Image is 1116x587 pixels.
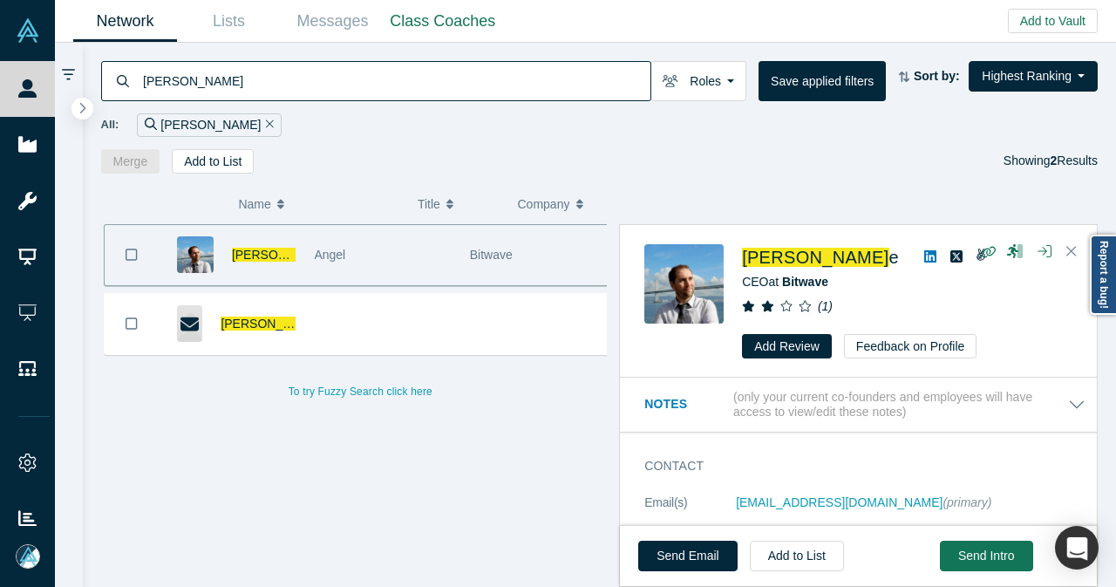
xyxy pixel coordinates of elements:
button: Close [1058,238,1085,266]
button: Save applied filters [759,61,886,101]
a: [PERSON_NAME] [232,248,339,262]
h3: Contact [644,457,1061,475]
a: Send Email [638,541,738,571]
span: Company [518,186,570,222]
strong: Sort by: [914,69,960,83]
button: Remove Filter [261,115,274,135]
span: [PERSON_NAME] [742,248,888,267]
button: Name [238,186,399,222]
a: Lists [177,1,281,42]
a: Report a bug! [1090,235,1116,315]
button: Feedback on Profile [844,334,977,358]
span: [PERSON_NAME] [221,317,321,331]
strong: 2 [1051,154,1058,167]
a: [EMAIL_ADDRESS][DOMAIN_NAME] [736,495,942,509]
button: Add Review [742,334,832,358]
span: Angel [314,248,345,262]
button: Add to List [172,149,254,174]
button: Highest Ranking [969,61,1098,92]
button: Send Intro [940,541,1033,571]
button: Title [418,186,500,222]
div: [PERSON_NAME] [137,113,282,137]
a: Bitwave [782,275,828,289]
span: Name [238,186,270,222]
button: Company [518,186,600,222]
span: Results [1051,154,1098,167]
span: (primary) [942,495,991,509]
img: Patrick White's Profile Image [644,244,724,324]
input: Search by name, title, company, summary, expertise, investment criteria or topics of focus [141,60,650,101]
dt: Email(s) [644,494,736,530]
img: Alchemist Vault Logo [16,18,40,43]
a: Class Coaches [384,1,501,42]
button: Add to List [750,541,844,571]
a: Network [73,1,177,42]
div: Showing [1004,149,1098,174]
img: Patrick White's Profile Image [177,236,214,273]
p: (only your current co-founders and employees will have access to view/edit these notes) [733,390,1068,420]
span: Title [418,186,440,222]
a: [PERSON_NAME]e [742,248,899,267]
button: Roles [650,61,746,101]
img: Mia Scott's Account [16,544,40,569]
button: Notes (only your current co-founders and employees will have access to view/edit these notes) [644,390,1085,420]
span: [PERSON_NAME] [232,248,332,262]
i: ( 1 ) [818,299,833,313]
span: CEO at [742,275,828,289]
button: Bookmark [105,225,159,285]
a: Messages [281,1,384,42]
h3: Notes [644,395,730,413]
button: Merge [101,149,160,174]
span: e [889,248,899,267]
a: [PERSON_NAME] [221,317,328,331]
button: Add to Vault [1008,9,1098,33]
span: Bitwave [470,248,513,262]
button: To try Fuzzy Search click here [276,380,445,403]
button: Bookmark [105,294,159,354]
span: All: [101,116,119,133]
